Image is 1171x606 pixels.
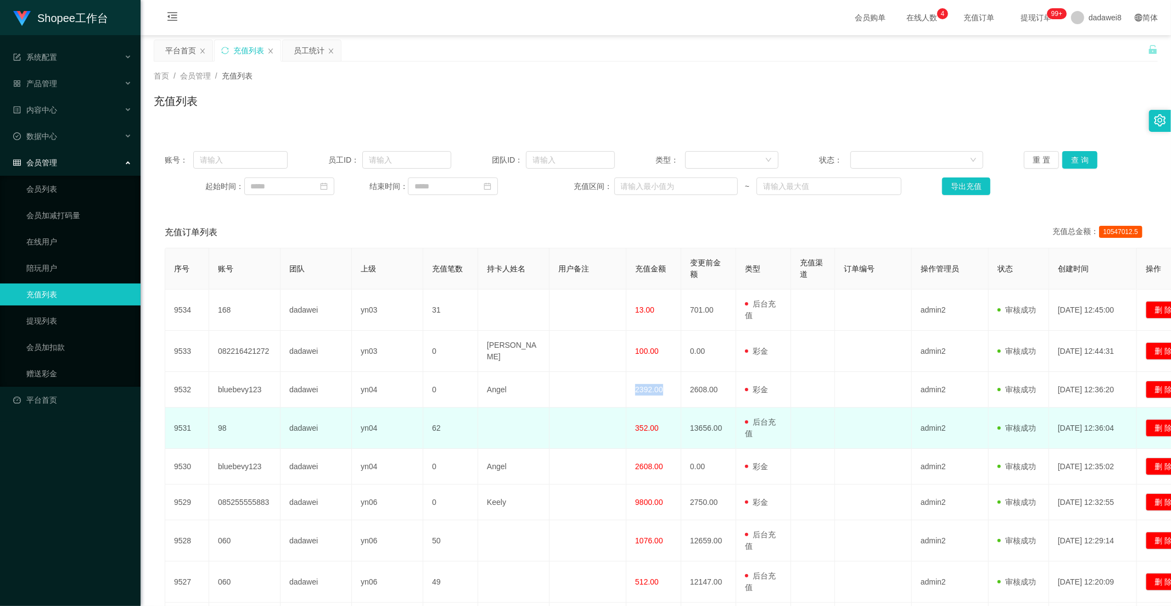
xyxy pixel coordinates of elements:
td: [DATE] 12:36:20 [1049,372,1137,408]
span: 结束时间： [369,181,408,192]
span: 后台充值 [745,571,776,592]
td: yn06 [352,520,423,561]
td: yn04 [352,449,423,485]
span: 在线人数 [901,14,943,21]
td: [DATE] 12:35:02 [1049,449,1137,485]
td: dadawei [281,372,352,408]
td: 060 [209,561,281,603]
a: 充值列表 [26,283,132,305]
i: 图标: down [970,157,977,164]
i: 图标: unlock [1148,45,1158,54]
span: 审核成功 [998,577,1036,586]
td: admin2 [912,561,989,603]
td: yn04 [352,408,423,449]
td: 9527 [165,561,209,603]
a: Shopee工作台 [13,13,108,22]
span: 上级 [361,264,376,273]
td: admin2 [912,520,989,561]
td: [DATE] 12:32:55 [1049,485,1137,520]
td: 50 [423,520,478,561]
i: 图标: close [328,48,334,54]
span: 创建时间 [1058,264,1089,273]
span: 充值订单 [958,14,1000,21]
span: 操作管理员 [921,264,959,273]
span: 512.00 [635,577,659,586]
td: admin2 [912,331,989,372]
a: 在线用户 [26,231,132,253]
td: 060 [209,520,281,561]
td: 9530 [165,449,209,485]
td: 9533 [165,331,209,372]
td: 62 [423,408,478,449]
span: 彩金 [745,462,768,471]
span: 系统配置 [13,53,57,62]
td: 2608.00 [681,372,736,408]
input: 请输入 [193,151,288,169]
div: 员工统计 [294,40,324,61]
a: 提现列表 [26,310,132,332]
i: 图标: form [13,53,21,61]
td: yn04 [352,372,423,408]
td: admin2 [912,290,989,331]
td: 49 [423,561,478,603]
span: 审核成功 [998,424,1036,432]
td: admin2 [912,485,989,520]
span: 充值订单列表 [165,226,217,239]
td: 085255555883 [209,485,281,520]
span: 1076.00 [635,536,663,545]
span: 100.00 [635,347,659,355]
span: 订单编号 [844,264,875,273]
i: 图标: setting [1154,114,1166,126]
span: 序号 [174,264,189,273]
td: dadawei [281,449,352,485]
a: 陪玩用户 [26,257,132,279]
td: 9531 [165,408,209,449]
i: 图标: close [267,48,274,54]
td: 0 [423,485,478,520]
i: 图标: close [199,48,206,54]
span: 彩金 [745,385,768,394]
td: [PERSON_NAME] [478,331,550,372]
span: 充值列表 [222,71,253,80]
span: 审核成功 [998,347,1036,355]
i: 图标: table [13,159,21,166]
span: 后台充值 [745,418,776,438]
span: 用户备注 [558,264,589,273]
span: 操作 [1146,264,1161,273]
span: 状态 [998,264,1013,273]
i: 图标: appstore-o [13,80,21,87]
span: 后台充值 [745,299,776,320]
input: 请输入 [362,151,451,169]
td: 9532 [165,372,209,408]
td: dadawei [281,408,352,449]
td: admin2 [912,372,989,408]
span: 会员管理 [180,71,211,80]
td: Angel [478,449,550,485]
i: 图标: menu-fold [154,1,191,36]
span: 团队ID： [492,154,526,166]
span: / [173,71,176,80]
td: yn06 [352,485,423,520]
span: 类型 [745,264,760,273]
i: 图标: sync [221,47,229,54]
span: 充值笔数 [432,264,463,273]
td: 2750.00 [681,485,736,520]
span: 352.00 [635,424,659,432]
i: 图标: profile [13,106,21,114]
td: bluebevy123 [209,372,281,408]
td: [DATE] 12:45:00 [1049,290,1137,331]
span: 状态： [820,154,851,166]
button: 查 询 [1062,151,1097,169]
span: 13.00 [635,305,654,314]
td: 12659.00 [681,520,736,561]
td: dadawei [281,520,352,561]
sup: 277 [1047,8,1067,19]
span: 会员管理 [13,158,57,167]
span: 账号： [165,154,193,166]
button: 导出充值 [942,177,990,195]
span: 2608.00 [635,462,663,471]
span: 起始时间： [206,181,244,192]
span: 数据中心 [13,132,57,141]
sup: 4 [937,8,948,19]
a: 会员加扣款 [26,336,132,358]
